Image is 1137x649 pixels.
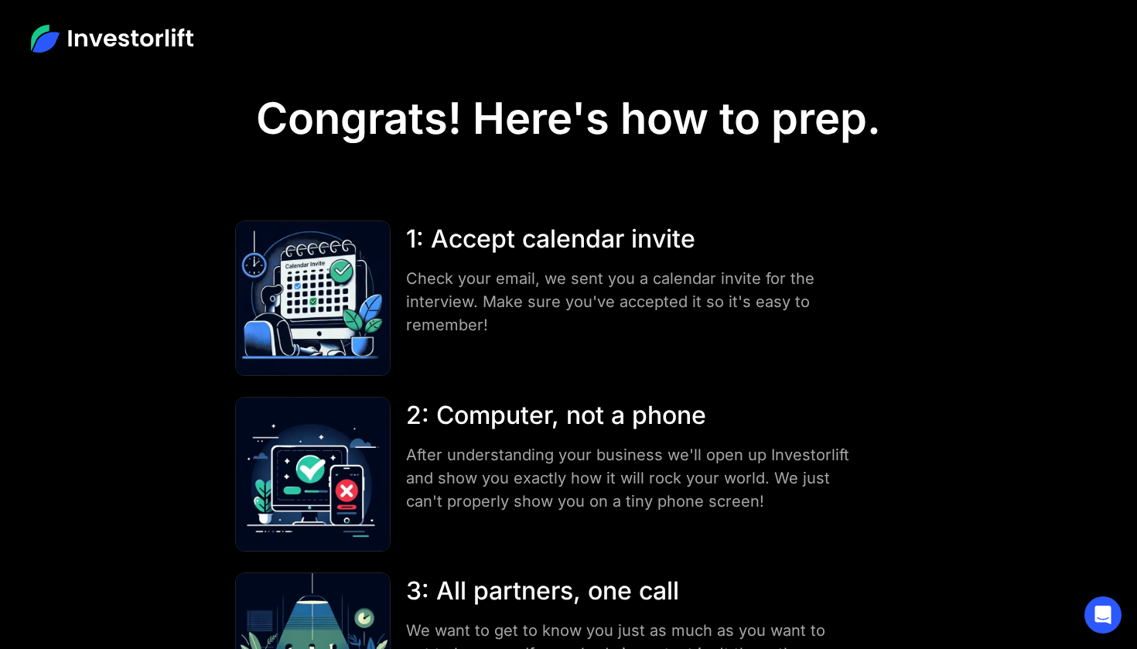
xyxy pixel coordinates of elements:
div: 2: Computer, not a phone [406,397,852,434]
div: Check your email, we sent you a calendar invite for the interview. Make sure you've accepted it s... [406,267,852,336]
div: 3: All partners, one call [406,572,852,610]
h1: Congrats! Here's how to prep. [256,93,881,145]
div: Open Intercom Messenger [1084,596,1122,634]
div: After understanding your business we'll open up Investorlift and show you exactly how it will roc... [406,443,852,513]
div: 1: Accept calendar invite [406,220,852,258]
